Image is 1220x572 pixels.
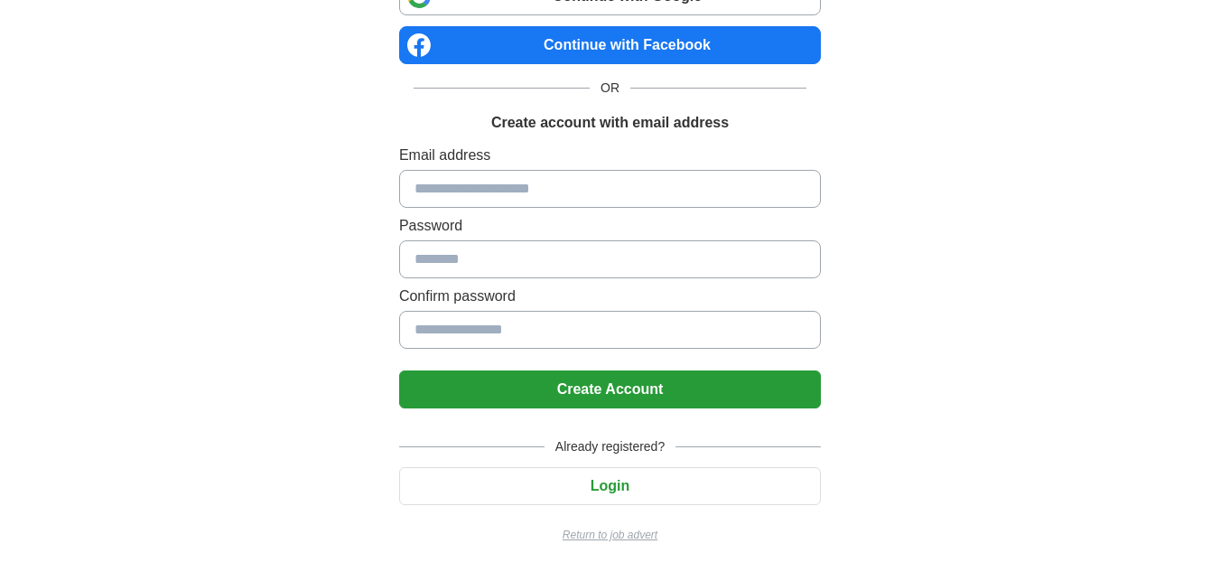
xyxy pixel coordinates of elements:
h1: Create account with email address [491,112,729,134]
span: OR [590,79,630,98]
a: Login [399,478,821,493]
span: Already registered? [545,437,675,456]
label: Confirm password [399,286,821,307]
a: Continue with Facebook [399,26,821,64]
label: Password [399,215,821,237]
label: Email address [399,145,821,166]
a: Return to job advert [399,527,821,543]
button: Create Account [399,370,821,408]
button: Login [399,467,821,505]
